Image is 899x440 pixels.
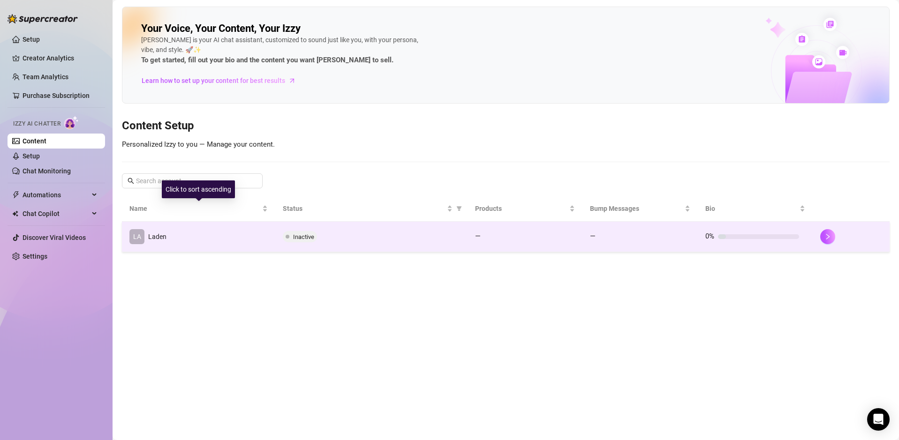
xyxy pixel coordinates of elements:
[275,196,467,222] th: Status
[293,233,314,240] span: Inactive
[23,51,98,66] a: Creator Analytics
[23,92,90,99] a: Purchase Subscription
[475,232,481,240] span: —
[23,73,68,81] a: Team Analytics
[23,206,89,221] span: Chat Copilot
[23,253,47,260] a: Settings
[12,210,18,217] img: Chat Copilot
[287,76,297,85] span: arrow-right
[23,187,89,202] span: Automations
[64,116,79,129] img: AI Chatter
[23,167,71,175] a: Chat Monitoring
[141,56,393,64] strong: To get started, fill out your bio and the content you want [PERSON_NAME] to sell.
[141,35,423,66] div: [PERSON_NAME] is your AI chat assistant, customized to sound just like you, with your persona, vi...
[23,152,40,160] a: Setup
[705,203,798,214] span: Bio
[475,203,568,214] span: Products
[867,408,890,431] div: Open Intercom Messenger
[148,233,166,240] span: Laden
[13,119,60,128] span: Izzy AI Chatter
[8,14,78,23] img: logo-BBDzfeDw.svg
[122,140,275,149] span: Personalized Izzy to you — Manage your content.
[122,196,275,222] th: Name
[128,178,134,184] span: search
[23,137,46,145] a: Content
[122,119,890,134] h3: Content Setup
[824,233,831,240] span: right
[590,232,596,240] span: —
[141,73,303,88] a: Learn how to set up your content for best results
[705,232,714,240] span: 0%
[820,229,835,244] button: right
[23,234,86,241] a: Discover Viral Videos
[698,196,813,222] th: Bio
[283,203,445,214] span: Status
[141,22,301,35] h2: Your Voice, Your Content, Your Izzy
[142,75,285,86] span: Learn how to set up your content for best results
[456,206,462,211] span: filter
[23,36,40,43] a: Setup
[129,203,260,214] span: Name
[133,231,141,242] span: LA
[590,203,683,214] span: Bump Messages
[468,196,583,222] th: Products
[582,196,698,222] th: Bump Messages
[136,176,249,186] input: Search account
[744,7,889,103] img: ai-chatter-content-library-cLFOSyPT.png
[454,201,464,216] span: filter
[12,191,20,199] span: thunderbolt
